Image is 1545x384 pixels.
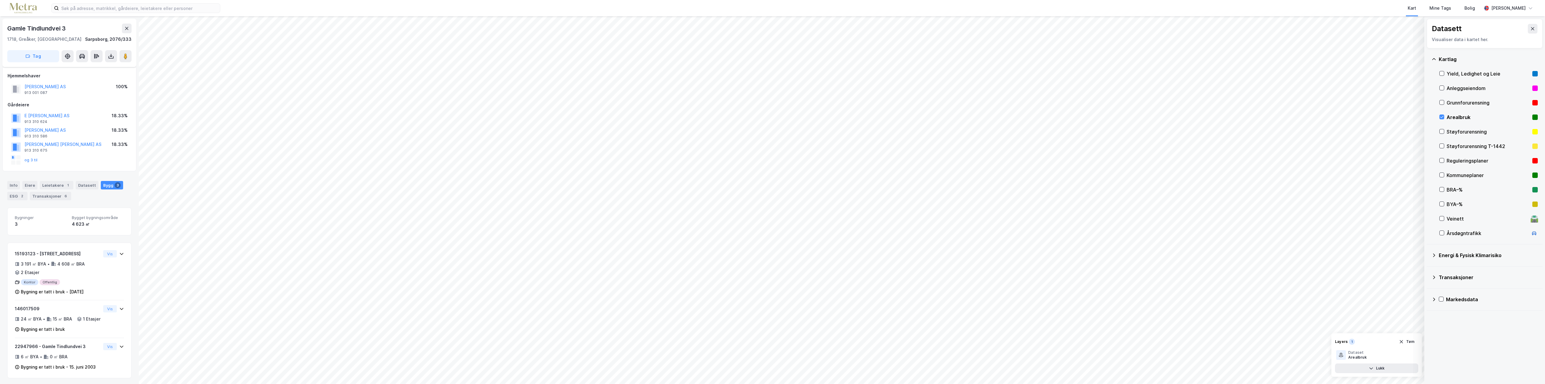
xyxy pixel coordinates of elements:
input: Søk på adresse, matrikkel, gårdeiere, leietakere eller personer [59,4,220,13]
div: 3 [115,182,121,188]
div: Støyforurensning T-1442 [1447,143,1530,150]
div: 913 001 087 [24,90,47,95]
div: 4 608 ㎡ BRA [57,260,85,268]
span: Bygninger [15,215,67,220]
div: 6 [63,193,69,199]
div: 22947966 - Gamle Tindlundvei 3 [15,343,101,350]
div: Bygning er tatt i bruk - [DATE] [21,288,84,295]
div: 24 ㎡ BYA [21,315,42,323]
div: Eiere [22,181,37,189]
div: 100% [116,83,128,90]
div: Markedsdata [1446,296,1538,303]
img: metra-logo.256734c3b2bbffee19d4.png [10,3,37,14]
div: Kommuneplaner [1447,172,1530,179]
div: BYA–% [1447,201,1530,208]
div: 3 191 ㎡ BYA [21,260,46,268]
button: Lukk [1335,363,1418,373]
div: Veinett [1447,215,1528,222]
div: 6 ㎡ BYA [21,353,39,360]
div: • [47,262,50,266]
div: 146017509 [15,305,101,312]
div: Visualiser data i kartet her. [1432,36,1537,43]
div: 2 [19,193,25,199]
div: Bolig [1464,5,1475,12]
button: Vis [103,250,117,257]
iframe: Chat Widget [1515,355,1545,384]
div: Arealbruk [1447,114,1530,121]
div: 🛣️ [1530,215,1538,223]
div: 1718, Greåker, [GEOGRAPHIC_DATA] [7,36,81,43]
div: 4 623 ㎡ [72,221,124,228]
div: Anleggseiendom [1447,85,1530,92]
div: Kartlag [1439,56,1538,63]
div: Bygning er tatt i bruk [21,326,65,333]
div: Yield, Ledighet og Leie [1447,70,1530,77]
div: Transaksjoner [30,192,71,200]
div: 15193123 - [STREET_ADDRESS] [15,250,101,257]
div: 18.33% [112,141,128,148]
div: Leietakere [40,181,73,189]
div: Dataset [1348,350,1367,355]
div: Sarpsborg, 2076/333 [85,36,132,43]
div: 2 Etasjer [21,269,39,276]
div: • [43,317,45,321]
button: Tag [7,50,59,62]
div: Mine Tags [1429,5,1451,12]
div: 15 ㎡ BRA [53,315,72,323]
div: Støyforurensning [1447,128,1530,135]
div: 3 [15,221,67,228]
button: Tøm [1395,337,1418,347]
div: 18.33% [112,127,128,134]
div: Energi & Fysisk Klimarisiko [1439,252,1538,259]
div: Datasett [76,181,98,189]
div: Årsdøgntrafikk [1447,230,1528,237]
div: Reguleringsplaner [1447,157,1530,164]
div: Grunnforurensning [1447,99,1530,106]
div: ESG [7,192,27,200]
div: 1 Etasjer [83,315,100,323]
div: Transaksjoner [1439,274,1538,281]
div: BRA–% [1447,186,1530,193]
div: 0 ㎡ BRA [50,353,68,360]
div: Datasett [1432,24,1462,34]
div: 913 310 586 [24,134,47,139]
div: [PERSON_NAME] [1491,5,1526,12]
div: 913 310 624 [24,119,47,124]
span: Bygget bygningsområde [72,215,124,220]
div: Info [7,181,20,189]
div: 18.33% [112,112,128,119]
button: Vis [103,343,117,350]
div: Bygg [101,181,123,189]
div: Gamle Tindlundvei 3 [7,24,67,33]
div: 913 310 675 [24,148,47,153]
div: Kontrollprogram for chat [1515,355,1545,384]
div: 1 [65,182,71,188]
div: 1 [1349,339,1355,345]
div: Gårdeiere [8,101,131,108]
div: Hjemmelshaver [8,72,131,79]
div: Layers [1335,339,1348,344]
div: Bygning er tatt i bruk - 15. juni 2003 [21,363,96,371]
button: Vis [103,305,117,312]
div: Arealbruk [1348,355,1367,360]
div: Kart [1408,5,1416,12]
div: • [40,354,42,359]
